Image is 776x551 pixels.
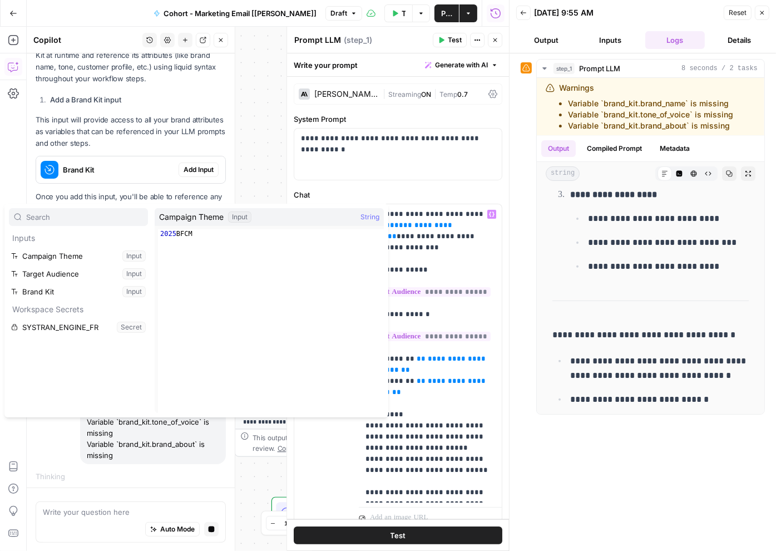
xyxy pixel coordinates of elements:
span: ON [421,90,431,99]
span: String [360,211,379,223]
button: Add Input [179,163,219,177]
span: Test [391,530,406,541]
label: System Prompt [294,114,502,125]
button: Output [541,140,576,157]
div: [PERSON_NAME] 4.5 [314,90,378,98]
span: 0.7 [457,90,468,99]
span: Add Input [184,165,214,175]
button: Publish [434,4,459,22]
button: Generate with AI [421,58,502,72]
span: step_1 [553,63,575,74]
span: string [546,166,580,181]
button: Draft [325,6,362,21]
li: Variable `brand_kit.brand_about` is missing [568,120,733,131]
p: A Brand Kit input allows you to select a specific Brand Kit at runtime and reference its attribut... [36,38,226,85]
span: Test [448,35,462,45]
div: Warnings [559,82,733,131]
div: ... [65,471,72,482]
button: Cohort - Marketing Email [[PERSON_NAME]] [147,4,323,22]
button: Select variable SYSTRAN_ENGINE_FR [9,318,148,336]
button: Select variable Campaign Theme [9,247,148,265]
p: Inputs [9,229,148,247]
textarea: Prompt LLM [294,35,341,46]
span: Streaming [388,90,421,99]
span: Test Data [402,8,406,19]
p: Once you add this input, you'll be able to reference any Brand Kit attribute in your workflow ste... [36,191,226,226]
span: ( step_1 ) [344,35,372,46]
button: Auto Mode [145,522,200,536]
p: This input will provide access to all your brand attributes as variables that can be referenced i... [36,114,226,149]
span: Prompt LLM [579,63,620,74]
button: Test [294,527,502,544]
span: Copy the output [278,444,328,452]
span: | [431,88,439,99]
label: Chat [294,189,502,200]
span: Temp [439,90,457,99]
button: Select variable Brand Kit [9,283,148,301]
div: This output is too large & has been abbreviated for review. to view the full content. [253,432,436,453]
p: Workspace Secrets [9,301,148,318]
button: Test [433,33,467,47]
div: Input [228,211,251,223]
div: Thinking [36,471,226,482]
span: Publish [441,8,452,19]
li: Variable `brand_kit.brand_name` is missing [568,98,733,109]
button: 8 seconds / 2 tasks [537,60,764,77]
span: | [383,88,388,99]
div: Write your prompt [287,53,509,76]
button: Details [709,31,769,49]
li: Variable `brand_kit.tone_of_voice` is missing [568,109,733,120]
button: Logs [645,31,705,49]
button: Test Data [384,4,412,22]
button: Select variable Target Audience [9,265,148,283]
span: 8 seconds / 2 tasks [681,63,758,73]
input: Search [26,211,143,223]
span: Reset [729,8,747,18]
span: Draft [330,8,347,18]
div: 8 seconds / 2 tasks [537,78,764,414]
strong: Add a Brand Kit input [50,95,121,104]
div: Copilot [33,35,139,46]
span: Generate with AI [435,60,488,70]
button: Inputs [581,31,641,49]
span: Auto Mode [160,524,195,534]
button: Output [516,31,576,49]
button: Metadata [653,140,696,157]
button: Compiled Prompt [580,140,649,157]
span: Brand Kit [63,164,174,175]
span: Cohort - Marketing Email [[PERSON_NAME]] [164,8,317,19]
button: Reset [724,6,752,20]
span: Campaign Theme [159,211,224,223]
